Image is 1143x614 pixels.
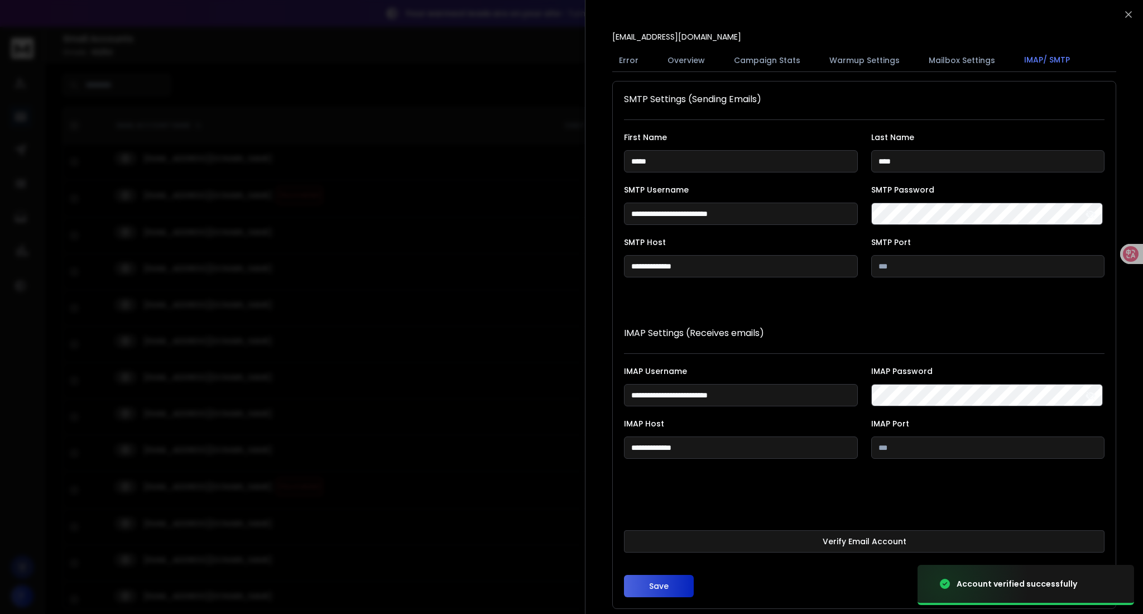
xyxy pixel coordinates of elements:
[871,238,1105,246] label: SMTP Port
[624,93,1104,106] h1: SMTP Settings (Sending Emails)
[661,48,712,73] button: Overview
[624,420,858,428] label: IMAP Host
[612,31,741,42] p: [EMAIL_ADDRESS][DOMAIN_NAME]
[624,367,858,375] label: IMAP Username
[957,578,1077,589] div: Account verified successfully
[922,48,1002,73] button: Mailbox Settings
[871,186,1105,194] label: SMTP Password
[624,575,694,597] button: Save
[624,133,858,141] label: First Name
[612,48,645,73] button: Error
[624,186,858,194] label: SMTP Username
[624,238,858,246] label: SMTP Host
[871,367,1105,375] label: IMAP Password
[871,133,1105,141] label: Last Name
[624,327,1104,340] p: IMAP Settings (Receives emails)
[1017,47,1077,73] button: IMAP/ SMTP
[727,48,807,73] button: Campaign Stats
[624,530,1104,553] button: Verify Email Account
[871,420,1105,428] label: IMAP Port
[823,48,906,73] button: Warmup Settings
